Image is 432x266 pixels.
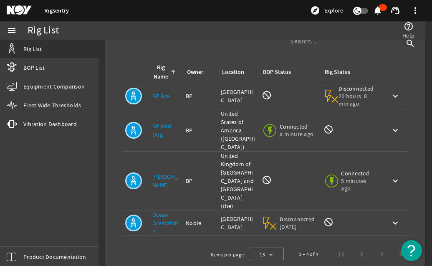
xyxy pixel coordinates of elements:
[339,92,377,107] span: 20 hours, 8 min ago
[324,6,343,15] span: Explore
[154,63,168,81] div: Rig Name
[152,211,178,235] a: Ocean GreatWhite
[186,219,214,227] div: Noble
[222,68,244,77] div: Location
[152,173,178,189] a: [PERSON_NAME]
[390,176,400,186] mat-icon: keyboard_arrow_down
[405,0,425,20] button: more_vert
[211,251,245,259] div: Items per page:
[221,152,255,210] div: United Kingdom of [GEOGRAPHIC_DATA] and [GEOGRAPHIC_DATA] (the)
[262,90,272,100] mat-icon: BOP Monitoring not available for this rig
[341,170,377,177] span: Connected
[44,7,69,15] a: Rigsentry
[341,177,377,192] span: 5 minutes ago
[339,85,377,92] span: Disconnected
[221,68,252,77] div: Location
[290,36,404,46] input: Search...
[186,92,214,100] div: BP
[23,63,45,72] span: BOP List
[402,31,414,40] span: Help
[28,26,59,35] div: Rig List
[307,4,346,17] button: Explore
[221,215,255,231] div: [GEOGRAPHIC_DATA]
[325,68,350,77] div: Rig Status
[187,68,203,77] div: Owner
[263,68,291,77] div: BOP Status
[23,101,81,109] span: Fleet Wide Thresholds
[23,45,42,53] span: Rig List
[390,91,400,101] mat-icon: keyboard_arrow_down
[152,63,176,81] div: Rig Name
[373,5,383,15] mat-icon: notifications
[23,120,77,128] span: Vibration Dashboard
[401,240,422,261] button: Open Resource Center
[280,123,315,130] span: Connected
[221,109,255,151] div: United States of America ([GEOGRAPHIC_DATA])
[262,175,272,185] mat-icon: BOP Monitoring not available for this rig
[7,25,17,35] mat-icon: menu
[310,5,320,15] mat-icon: explore
[280,130,315,138] span: a minute ago
[7,119,17,129] mat-icon: vibration
[323,124,333,134] mat-icon: Rig Monitoring not available for this rig
[280,223,315,231] span: [DATE]
[390,125,400,135] mat-icon: keyboard_arrow_down
[23,82,85,91] span: Equipment Comparison
[186,177,214,185] div: BP
[390,5,400,15] mat-icon: support_agent
[299,250,318,258] div: 1 – 4 of 4
[23,253,86,261] span: Product Documentation
[280,215,315,223] span: Disconnected
[186,126,214,134] div: BP
[186,68,211,77] div: Owner
[152,92,170,100] a: BP Ace
[221,88,255,104] div: [GEOGRAPHIC_DATA]
[390,218,400,228] mat-icon: keyboard_arrow_down
[323,217,333,227] mat-icon: Rig Monitoring not available for this rig
[152,122,172,138] a: BP Mad Dog
[404,21,414,31] mat-icon: help_outline
[405,38,415,48] i: search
